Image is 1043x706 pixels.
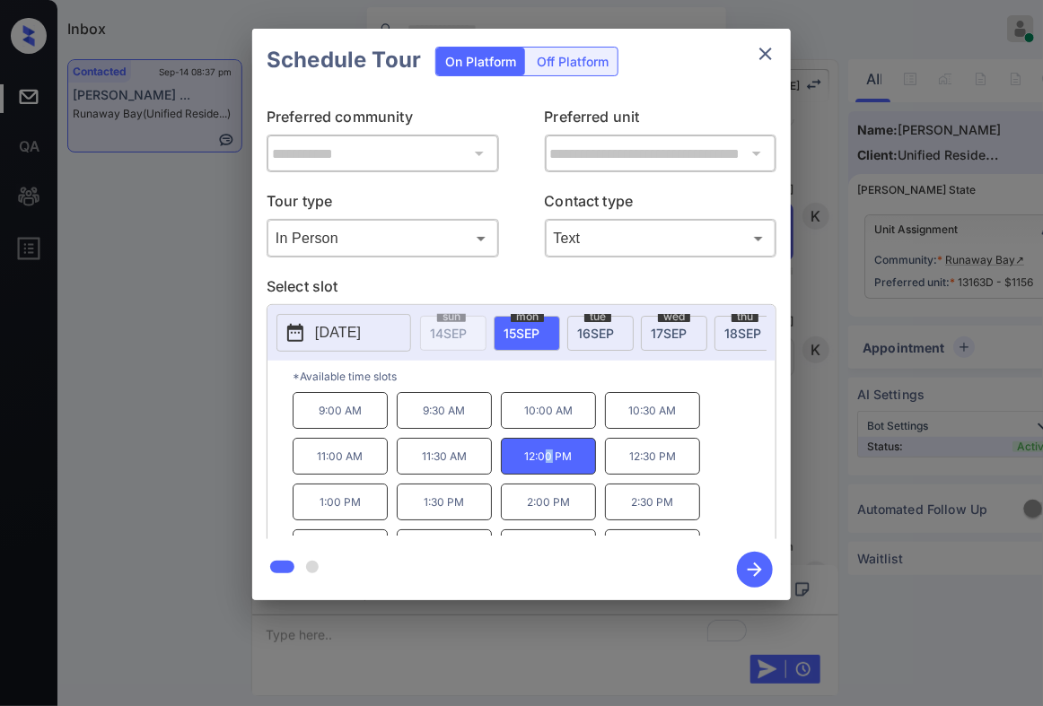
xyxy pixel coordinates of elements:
p: 10:30 AM [605,392,700,429]
span: wed [658,311,690,322]
div: On Platform [436,48,525,75]
p: 1:00 PM [293,484,388,520]
p: 3:30 PM [397,529,492,566]
p: 2:30 PM [605,484,700,520]
p: 2:00 PM [501,484,596,520]
span: tue [584,311,611,322]
p: 4:30 PM [605,529,700,566]
p: [DATE] [315,322,361,344]
p: Contact type [545,190,777,219]
p: 11:00 AM [293,438,388,475]
div: Text [549,223,773,253]
div: Off Platform [528,48,618,75]
button: btn-next [726,546,784,593]
p: 4:00 PM [501,529,596,566]
p: Preferred community [267,106,499,135]
span: 18 SEP [724,326,761,341]
p: 12:30 PM [605,438,700,475]
p: Tour type [267,190,499,219]
button: close [748,36,784,72]
span: mon [511,311,544,322]
span: 15 SEP [504,326,539,341]
p: 9:30 AM [397,392,492,429]
p: 10:00 AM [501,392,596,429]
p: Select slot [267,275,776,304]
h2: Schedule Tour [252,29,435,92]
p: 9:00 AM [293,392,388,429]
div: date-select [494,316,560,351]
p: 12:00 PM [501,438,596,475]
div: In Person [271,223,495,253]
p: *Available time slots [293,361,776,392]
div: date-select [567,316,634,351]
button: [DATE] [276,314,411,352]
p: 3:00 PM [293,529,388,566]
p: 1:30 PM [397,484,492,520]
p: 11:30 AM [397,438,492,475]
span: thu [732,311,758,322]
p: Preferred unit [545,106,777,135]
div: date-select [641,316,707,351]
span: 17 SEP [651,326,687,341]
div: date-select [714,316,781,351]
span: 16 SEP [577,326,614,341]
